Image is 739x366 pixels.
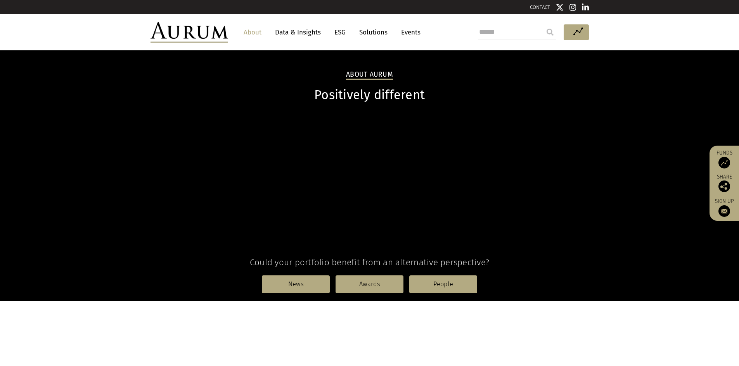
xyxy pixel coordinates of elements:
a: CONTACT [530,4,550,10]
img: Share this post [718,180,730,192]
img: Access Funds [718,157,730,168]
h1: Positively different [151,88,589,103]
img: Linkedin icon [582,3,589,11]
div: Share [713,174,735,192]
a: About [240,25,265,40]
h2: About Aurum [346,70,393,80]
a: Data & Insights [271,25,325,40]
a: Solutions [355,25,391,40]
img: Instagram icon [569,3,576,11]
a: ESG [331,25,350,40]
input: Submit [542,24,558,40]
img: Aurum [151,22,228,43]
h4: Could your portfolio benefit from an alternative perspective? [151,257,589,268]
a: Sign up [713,198,735,217]
a: People [409,275,477,293]
img: Twitter icon [556,3,564,11]
img: Sign up to our newsletter [718,205,730,217]
a: Awards [336,275,403,293]
a: Events [397,25,421,40]
a: Funds [713,149,735,168]
a: News [262,275,330,293]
